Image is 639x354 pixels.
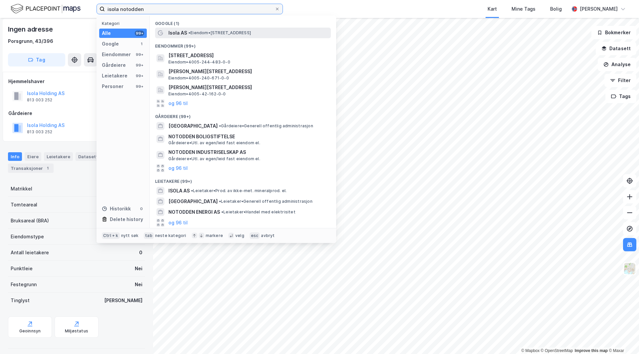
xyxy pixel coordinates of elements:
div: Nei [135,265,142,273]
span: [STREET_ADDRESS] [168,52,328,59]
div: Geoinnsyn [19,328,41,334]
span: ISOLA AS [168,187,190,195]
div: 813 003 252 [27,97,52,103]
span: • [219,123,221,128]
span: • [219,199,221,204]
div: Alle [102,29,111,37]
div: Tinglyst [11,296,30,304]
span: Gårdeiere • Utl. av egen/leid fast eiendom el. [168,156,260,162]
div: Datasett [76,152,101,161]
span: Eiendom • 4005-244-483-0-0 [168,59,230,65]
div: Porsgrunn, 43/396 [8,37,53,45]
span: [GEOGRAPHIC_DATA] [168,197,218,205]
div: 99+ [135,73,144,78]
div: Info [8,152,22,161]
div: nytt søk [121,233,139,238]
button: og 96 til [168,164,188,172]
div: Punktleie [11,265,33,273]
span: Gårdeiere • Generell offentlig administrasjon [219,123,313,129]
span: • [221,209,223,214]
span: Eiendom • [STREET_ADDRESS] [188,30,251,36]
div: Historikk [102,205,131,213]
a: OpenStreetMap [541,348,573,353]
span: NOTODDEN INDUSTRISELSKAP AS [168,148,328,156]
div: [PERSON_NAME] [104,296,142,304]
span: [PERSON_NAME][STREET_ADDRESS] [168,83,328,91]
div: Festegrunn [11,281,37,289]
div: Eiendommer (99+) [150,38,336,50]
div: Bruksareal (BRA) [11,217,49,225]
span: • [191,188,193,193]
div: avbryt [261,233,275,238]
button: Tags [605,90,636,103]
div: Kart [488,5,497,13]
div: Eiere [25,152,41,161]
span: NOTODDEN ENERGI AS [168,208,220,216]
div: Miljøstatus [65,328,88,334]
div: Gårdeiere (99+) [150,109,336,121]
div: 0 [139,249,142,257]
div: 1 [44,165,51,172]
div: 0 [139,206,144,211]
div: Google (1) [150,16,336,28]
div: Kontrollprogram for chat [606,322,639,354]
div: Leietakere (99+) [150,174,336,185]
div: esc [250,232,260,239]
div: Hjemmelshaver [8,77,145,85]
div: neste kategori [155,233,186,238]
span: Eiendom • 4005-240-671-0-0 [168,75,229,81]
div: 99+ [135,84,144,89]
button: Filter [604,74,636,87]
div: Gårdeiere [8,109,145,117]
div: Tomteareal [11,201,37,209]
div: Matrikkel [11,185,32,193]
div: Leietakere [102,72,127,80]
div: Antall leietakere [11,249,49,257]
div: Delete history [110,215,143,223]
div: Transaksjoner [8,164,54,173]
span: Leietaker • Prod. av ikke-met. mineralprod. el. [191,188,287,193]
div: Google [102,40,119,48]
div: markere [206,233,223,238]
div: Personer [102,82,123,90]
img: logo.f888ab2527a4732fd821a326f86c7f29.svg [11,3,81,15]
span: Isola AS [168,29,187,37]
div: Ctrl + k [102,232,120,239]
button: og 96 til [168,219,188,227]
span: Eiendom • 4005-42-162-0-0 [168,91,226,97]
span: Leietaker • Generell offentlig administrasjon [219,199,313,204]
div: tab [144,232,154,239]
div: Kategori [102,21,147,26]
iframe: Chat Widget [606,322,639,354]
div: [PERSON_NAME] [580,5,618,13]
a: Mapbox [521,348,539,353]
span: NOTODDEN BOLIGSTIFTELSE [168,133,328,141]
div: 1 [139,41,144,47]
div: 99+ [135,31,144,36]
button: Datasett [596,42,636,55]
input: Søk på adresse, matrikkel, gårdeiere, leietakere eller personer [105,4,275,14]
button: og 96 til [168,99,188,107]
span: Leietaker • Handel med elektrisitet [221,209,296,215]
span: [PERSON_NAME][STREET_ADDRESS] [168,67,328,75]
div: Bolig [550,5,562,13]
div: 813 003 252 [27,129,52,135]
button: Tag [8,53,65,66]
div: Mine Tags [512,5,535,13]
button: Bokmerker [591,26,636,39]
span: [GEOGRAPHIC_DATA] [168,122,218,130]
span: Gårdeiere • Utl. av egen/leid fast eiendom el. [168,140,260,146]
div: 99+ [135,52,144,57]
div: velg [235,233,244,238]
button: Analyse [598,58,636,71]
div: Eiendommer [102,51,131,59]
div: Gårdeiere [102,61,126,69]
div: Leietakere [44,152,73,161]
span: • [188,30,190,35]
div: Nei [135,281,142,289]
a: Improve this map [575,348,608,353]
div: 99+ [135,62,144,68]
img: Z [623,262,636,275]
div: Eiendomstype [11,233,44,241]
div: Ingen adresse [8,24,54,35]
